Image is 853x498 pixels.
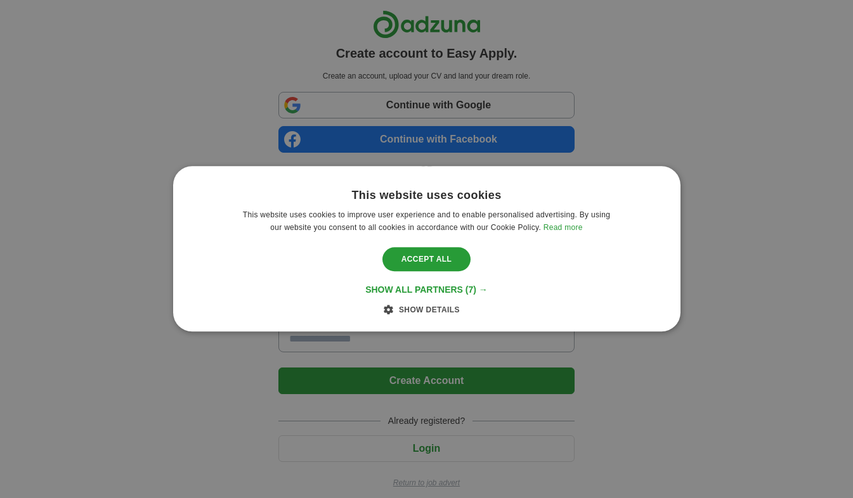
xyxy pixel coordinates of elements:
[173,166,680,331] div: Cookie consent dialog
[365,285,463,295] span: Show all partners
[351,188,501,203] div: This website uses cookies
[399,306,460,315] span: Show details
[544,224,583,233] a: Read more, opens a new window
[382,247,471,271] div: Accept all
[243,211,610,233] span: This website uses cookies to improve user experience and to enable personalised advertising. By u...
[466,285,488,295] span: (7) →
[365,284,488,296] div: Show all partners (7) →
[393,303,460,316] div: Show details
